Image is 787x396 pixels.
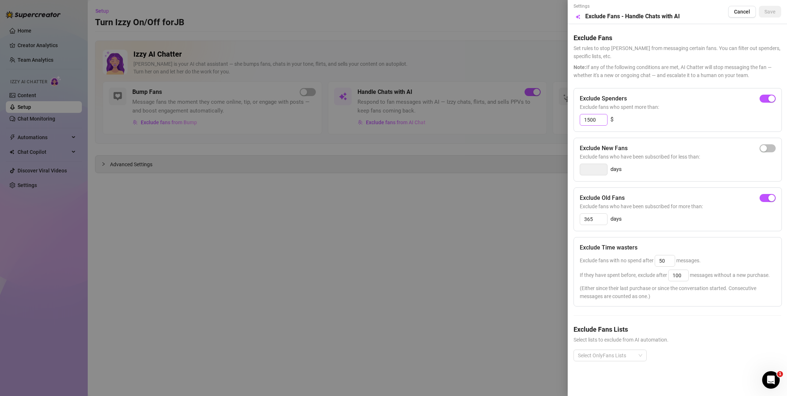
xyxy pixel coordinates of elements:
[574,63,781,79] span: If any of the following conditions are met, AI Chatter will stop messaging the fan — whether it's...
[610,115,613,124] span: $
[574,3,680,10] span: Settings
[580,272,770,278] span: If they have spent before, exclude after messages without a new purchase.
[574,33,781,43] h5: Exclude Fans
[574,324,781,334] h5: Exclude Fans Lists
[734,9,750,15] span: Cancel
[580,202,776,210] span: Exclude fans who have been subscribed for more than:
[580,153,776,161] span: Exclude fans who have been subscribed for less than:
[574,44,781,60] span: Set rules to stop [PERSON_NAME] from messaging certain fans. You can filter out spenders, specifi...
[728,6,756,18] button: Cancel
[610,215,622,224] span: days
[580,243,637,252] h5: Exclude Time wasters
[580,258,701,263] span: Exclude fans with no spend after messages.
[610,165,622,174] span: days
[574,336,781,344] span: Select lists to exclude from AI automation.
[580,144,628,153] h5: Exclude New Fans
[762,371,780,389] iframe: Intercom live chat
[585,12,680,21] h5: Exclude Fans - Handle Chats with AI
[580,194,625,202] h5: Exclude Old Fans
[777,371,783,377] span: 1
[574,64,586,70] span: Note:
[580,94,627,103] h5: Exclude Spenders
[580,103,776,111] span: Exclude fans who spent more than:
[580,284,776,300] span: (Either since their last purchase or since the conversation started. Consecutive messages are cou...
[759,6,781,18] button: Save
